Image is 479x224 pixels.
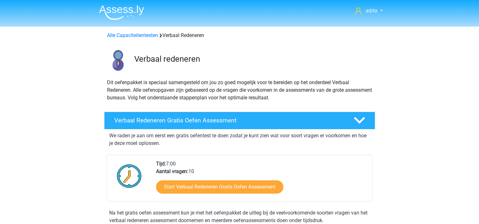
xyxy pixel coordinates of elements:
[114,117,343,124] h4: Verbaal Redeneren Gratis Oefen Assessment
[104,47,131,74] img: verbaal redeneren
[107,32,158,38] a: Alle Capaciteitentesten
[109,132,370,147] p: We raden je aan om eerst een gratis oefentest te doen zodat je kunt zien wat voor soort vragen er...
[352,7,385,15] a: arjrta
[156,168,188,174] b: Aantal vragen:
[99,5,144,20] img: Assessly
[134,54,370,64] h3: Verbaal redeneren
[366,8,377,14] span: arjrta
[156,161,166,167] b: Tijd:
[104,32,375,39] div: Verbaal Redeneren
[113,160,145,192] img: Klok
[151,160,372,201] div: 7:00 10
[102,112,378,129] a: Verbaal Redeneren Gratis Oefen Assessment
[156,180,283,194] a: Start Verbaal Redeneren Gratis Oefen Assessment
[107,79,372,102] p: Dit oefenpakket is speciaal samengesteld om jou zo goed mogelijk voor te bereiden op het onderdee...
